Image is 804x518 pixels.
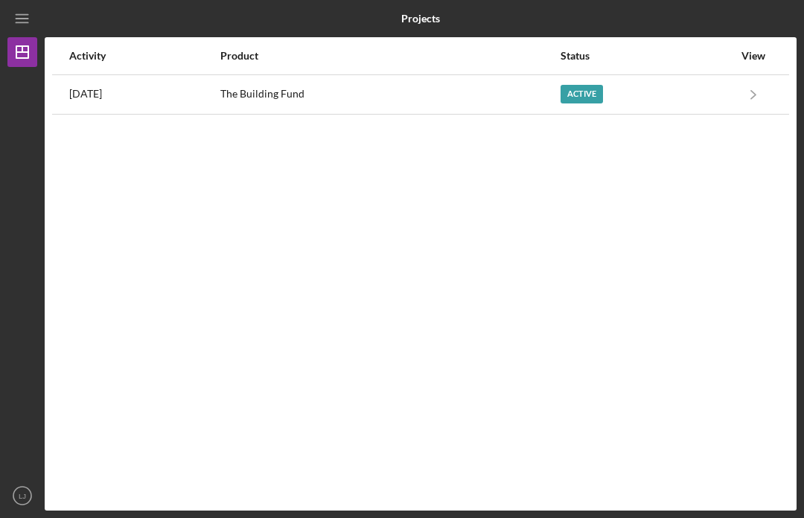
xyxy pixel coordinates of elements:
[561,85,603,103] div: Active
[19,492,26,500] text: LJ
[69,88,102,100] time: 2025-07-31 21:55
[220,50,559,62] div: Product
[220,76,559,113] div: The Building Fund
[7,481,37,511] button: LJ
[561,50,733,62] div: Status
[69,50,219,62] div: Activity
[735,50,772,62] div: View
[401,13,440,25] b: Projects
